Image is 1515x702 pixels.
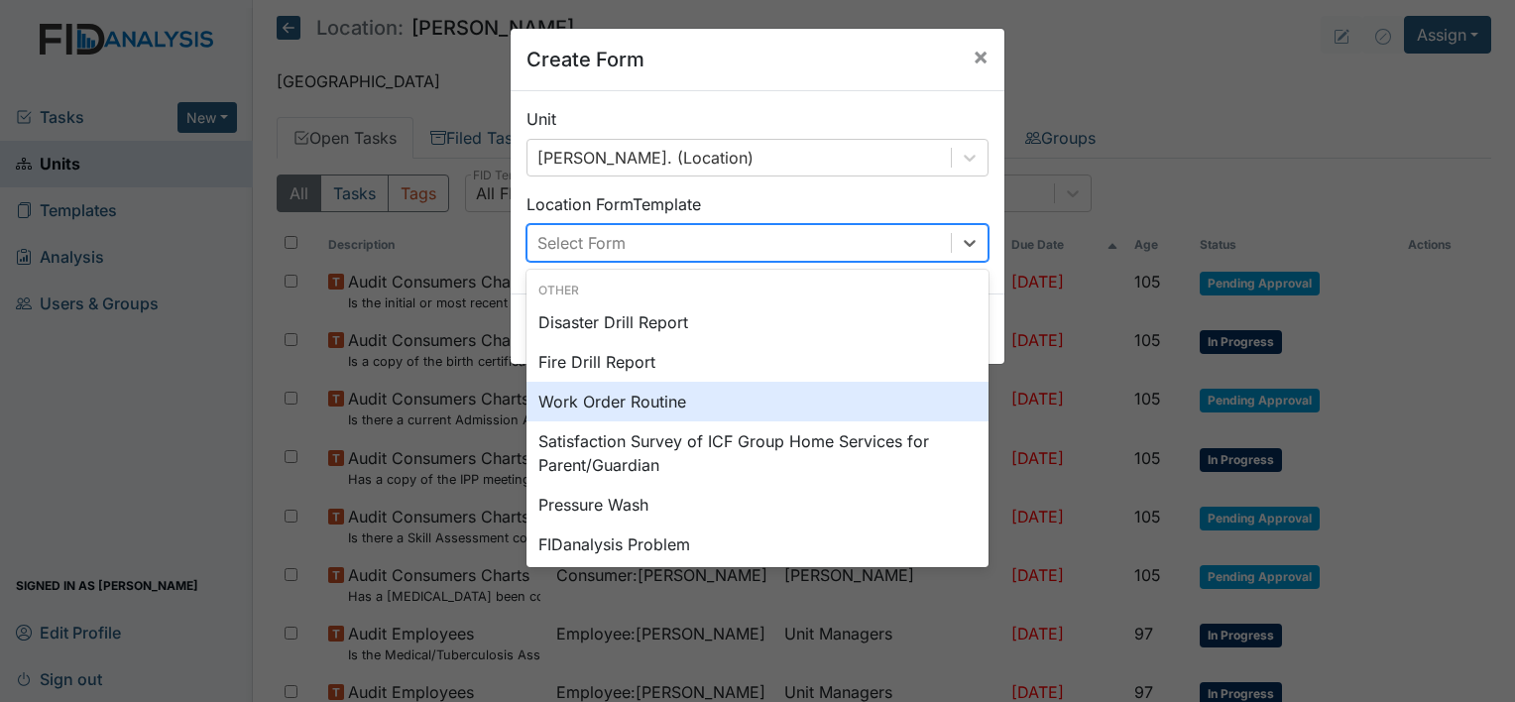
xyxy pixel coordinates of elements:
[537,146,754,170] div: [PERSON_NAME]. (Location)
[526,382,989,421] div: Work Order Routine
[526,282,989,299] div: Other
[526,525,989,564] div: FIDanalysis Problem
[526,107,556,131] label: Unit
[526,564,989,604] div: HVAC PM
[526,485,989,525] div: Pressure Wash
[526,302,989,342] div: Disaster Drill Report
[526,421,989,485] div: Satisfaction Survey of ICF Group Home Services for Parent/Guardian
[957,29,1004,84] button: Close
[526,192,701,216] label: Location Form Template
[973,42,989,70] span: ×
[526,45,644,74] h5: Create Form
[537,231,626,255] div: Select Form
[526,342,989,382] div: Fire Drill Report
